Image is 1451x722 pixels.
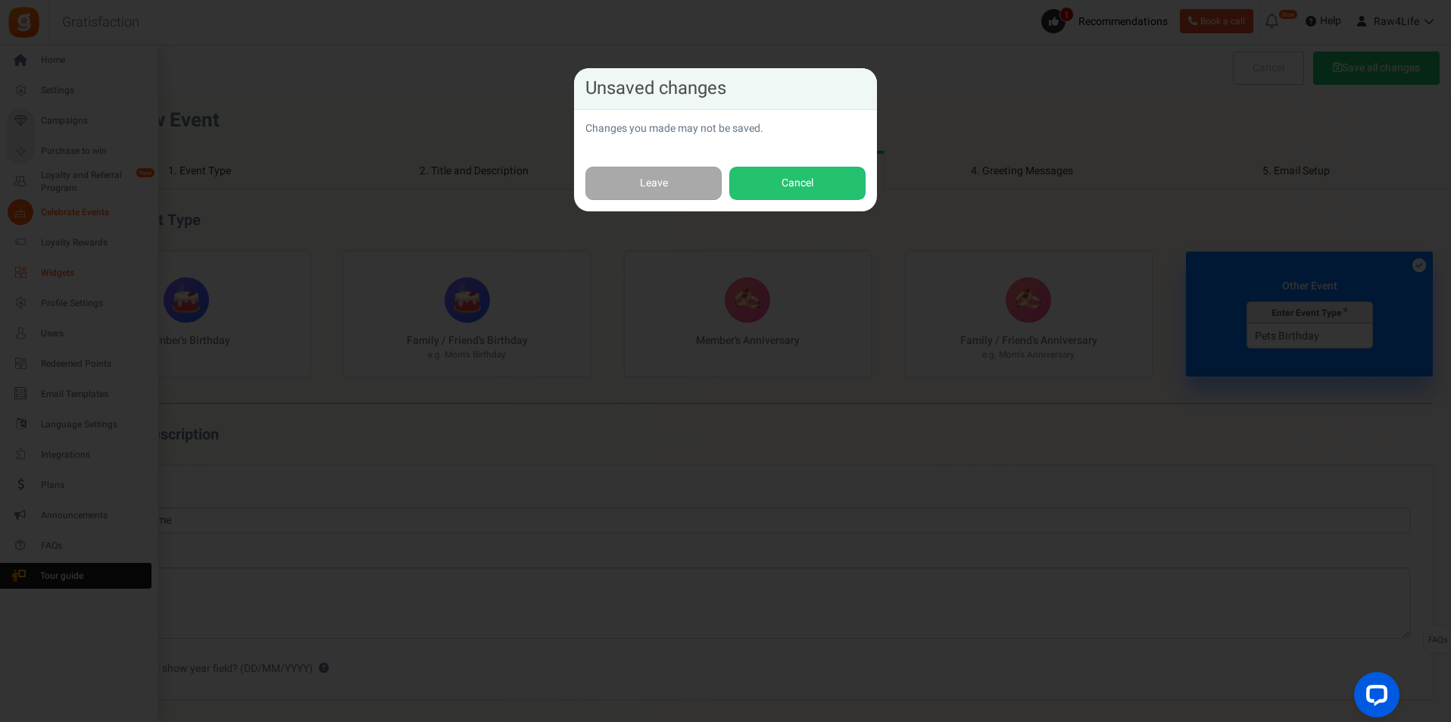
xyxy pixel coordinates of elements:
[585,121,866,136] p: Changes you made may not be saved.
[729,167,866,201] button: Cancel
[585,80,866,98] h4: Unsaved changes
[585,167,722,201] a: Leave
